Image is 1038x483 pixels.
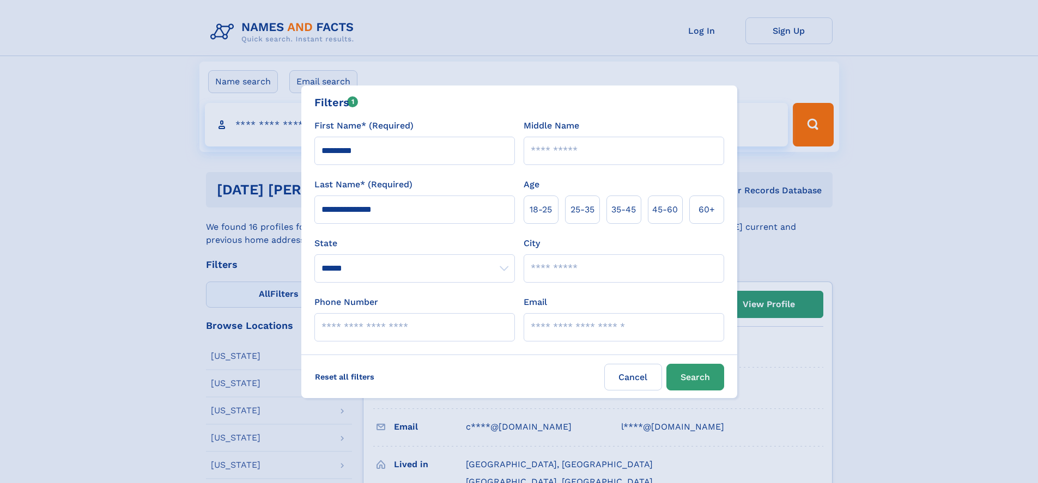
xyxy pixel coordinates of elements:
[524,237,540,250] label: City
[314,296,378,309] label: Phone Number
[652,203,678,216] span: 45‑60
[530,203,552,216] span: 18‑25
[699,203,715,216] span: 60+
[524,178,539,191] label: Age
[308,364,381,390] label: Reset all filters
[314,94,359,111] div: Filters
[314,237,515,250] label: State
[570,203,594,216] span: 25‑35
[666,364,724,390] button: Search
[611,203,636,216] span: 35‑45
[524,119,579,132] label: Middle Name
[314,178,412,191] label: Last Name* (Required)
[604,364,662,390] label: Cancel
[314,119,414,132] label: First Name* (Required)
[524,296,547,309] label: Email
